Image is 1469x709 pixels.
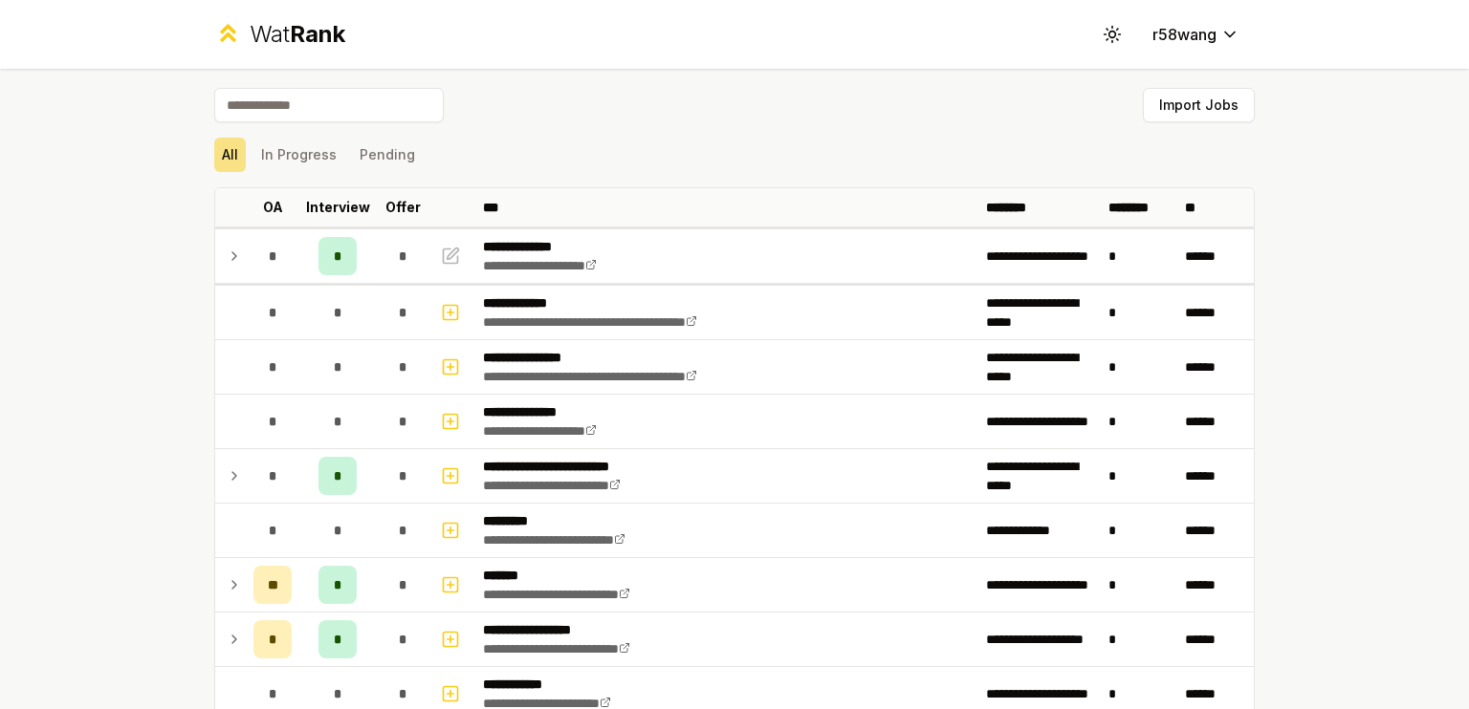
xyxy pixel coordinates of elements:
[290,20,345,48] span: Rank
[1143,88,1255,122] button: Import Jobs
[352,138,423,172] button: Pending
[253,138,344,172] button: In Progress
[306,198,370,217] p: Interview
[385,198,421,217] p: Offer
[1137,17,1255,52] button: r58wang
[263,198,283,217] p: OA
[1152,23,1217,46] span: r58wang
[214,19,345,50] a: WatRank
[214,138,246,172] button: All
[250,19,345,50] div: Wat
